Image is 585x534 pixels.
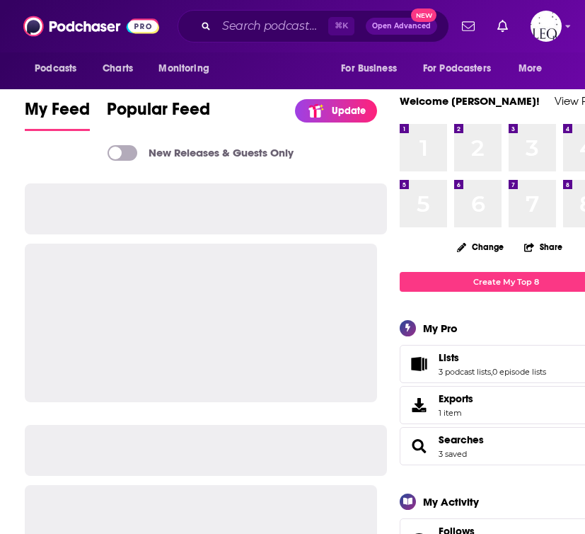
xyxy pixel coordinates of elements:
[492,367,546,377] a: 0 episode lists
[107,98,210,128] span: Popular Feed
[531,11,562,42] span: Logged in as LeoPR
[25,98,90,128] span: My Feed
[492,14,514,38] a: Show notifications dropdown
[295,99,377,123] a: Update
[414,55,511,82] button: open menu
[523,233,563,261] button: Share
[331,55,415,82] button: open menu
[332,105,366,117] p: Update
[456,14,480,38] a: Show notifications dropdown
[491,367,492,377] span: ,
[93,55,141,82] a: Charts
[531,11,562,42] button: Show profile menu
[439,392,473,405] span: Exports
[411,8,436,22] span: New
[439,367,491,377] a: 3 podcast lists
[216,15,328,38] input: Search podcasts, credits, & more...
[423,59,491,79] span: For Podcasters
[531,11,562,42] img: User Profile
[439,408,473,418] span: 1 item
[519,59,543,79] span: More
[423,495,479,509] div: My Activity
[439,351,459,364] span: Lists
[25,98,90,131] a: My Feed
[107,98,210,131] a: Popular Feed
[366,18,437,35] button: Open AdvancedNew
[405,395,433,415] span: Exports
[439,449,467,459] a: 3 saved
[405,436,433,456] a: Searches
[439,351,546,364] a: Lists
[178,10,449,42] div: Search podcasts, credits, & more...
[149,55,227,82] button: open menu
[25,55,95,82] button: open menu
[108,145,294,161] a: New Releases & Guests Only
[103,59,133,79] span: Charts
[509,55,560,82] button: open menu
[423,322,458,335] div: My Pro
[448,238,512,256] button: Change
[341,59,397,79] span: For Business
[400,94,540,108] a: Welcome [PERSON_NAME]!
[372,23,431,30] span: Open Advanced
[23,13,159,40] img: Podchaser - Follow, Share and Rate Podcasts
[439,433,484,446] a: Searches
[35,59,76,79] span: Podcasts
[328,17,354,35] span: ⌘ K
[405,354,433,374] a: Lists
[158,59,209,79] span: Monitoring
